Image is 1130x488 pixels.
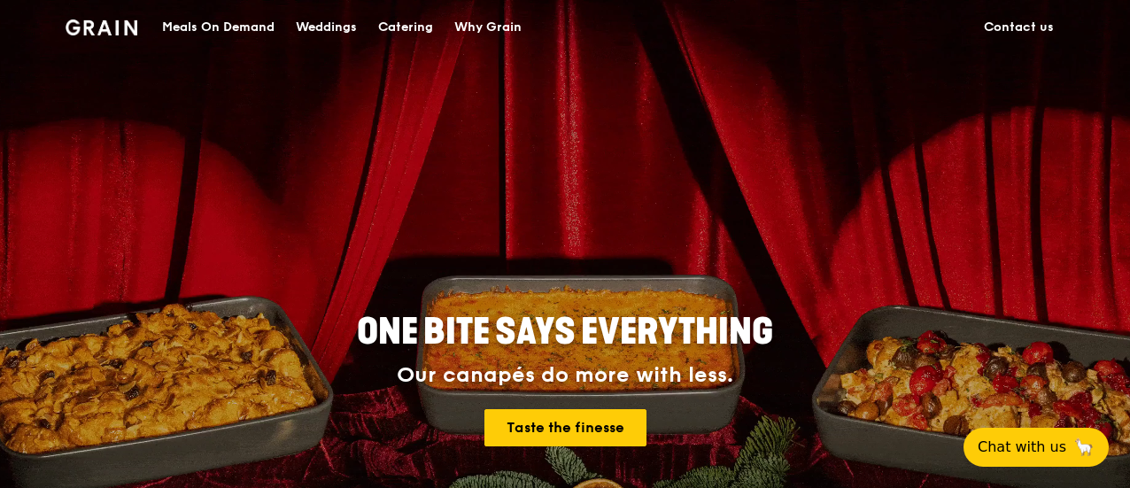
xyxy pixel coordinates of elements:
a: Why Grain [444,1,532,54]
div: Meals On Demand [162,1,275,54]
div: Our canapés do more with less. [246,363,884,388]
div: Weddings [296,1,357,54]
span: ONE BITE SAYS EVERYTHING [357,311,773,353]
a: Weddings [285,1,368,54]
a: Taste the finesse [484,409,646,446]
div: Why Grain [454,1,522,54]
a: Catering [368,1,444,54]
a: Contact us [973,1,1064,54]
img: Grain [66,19,137,35]
span: Chat with us [978,437,1066,458]
div: Catering [378,1,433,54]
button: Chat with us🦙 [964,428,1109,467]
span: 🦙 [1073,437,1095,458]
